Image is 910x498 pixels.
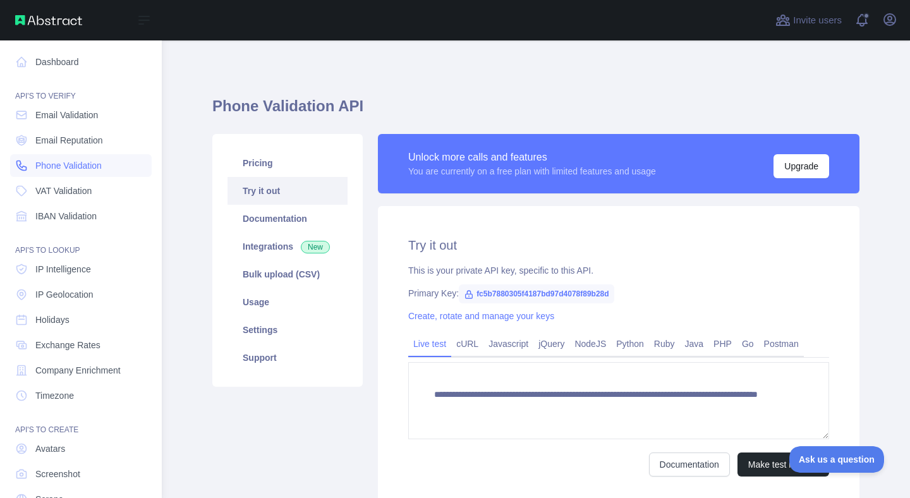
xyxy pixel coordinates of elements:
[10,437,152,460] a: Avatars
[759,334,804,354] a: Postman
[10,230,152,255] div: API'S TO LOOKUP
[408,287,829,300] div: Primary Key:
[408,236,829,254] h2: Try it out
[459,284,614,303] span: fc5b7880305f4187bd97d4078f89b28d
[708,334,737,354] a: PHP
[451,334,483,354] a: cURL
[789,446,885,473] iframe: Toggle Customer Support
[10,76,152,101] div: API'S TO VERIFY
[35,364,121,377] span: Company Enrichment
[408,165,656,178] div: You are currently on a free plan with limited features and usage
[227,233,348,260] a: Integrations New
[737,452,829,477] button: Make test request
[10,463,152,485] a: Screenshot
[10,258,152,281] a: IP Intelligence
[227,260,348,288] a: Bulk upload (CSV)
[10,129,152,152] a: Email Reputation
[301,241,330,253] span: New
[35,442,65,455] span: Avatars
[10,154,152,177] a: Phone Validation
[227,149,348,177] a: Pricing
[10,51,152,73] a: Dashboard
[773,10,844,30] button: Invite users
[569,334,611,354] a: NodeJS
[773,154,829,178] button: Upgrade
[10,410,152,435] div: API'S TO CREATE
[227,177,348,205] a: Try it out
[680,334,709,354] a: Java
[408,311,554,321] a: Create, rotate and manage your keys
[35,288,94,301] span: IP Geolocation
[10,334,152,356] a: Exchange Rates
[408,264,829,277] div: This is your private API key, specific to this API.
[35,339,100,351] span: Exchange Rates
[35,263,91,276] span: IP Intelligence
[227,344,348,372] a: Support
[227,316,348,344] a: Settings
[10,179,152,202] a: VAT Validation
[10,283,152,306] a: IP Geolocation
[35,210,97,222] span: IBAN Validation
[408,150,656,165] div: Unlock more calls and features
[649,334,680,354] a: Ruby
[10,104,152,126] a: Email Validation
[35,109,98,121] span: Email Validation
[10,308,152,331] a: Holidays
[408,334,451,354] a: Live test
[611,334,649,354] a: Python
[793,13,842,28] span: Invite users
[35,468,80,480] span: Screenshot
[35,134,103,147] span: Email Reputation
[35,185,92,197] span: VAT Validation
[227,288,348,316] a: Usage
[212,96,859,126] h1: Phone Validation API
[227,205,348,233] a: Documentation
[15,15,82,25] img: Abstract API
[10,205,152,228] a: IBAN Validation
[649,452,730,477] a: Documentation
[10,359,152,382] a: Company Enrichment
[35,159,102,172] span: Phone Validation
[10,384,152,407] a: Timezone
[737,334,759,354] a: Go
[533,334,569,354] a: jQuery
[483,334,533,354] a: Javascript
[35,313,70,326] span: Holidays
[35,389,74,402] span: Timezone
